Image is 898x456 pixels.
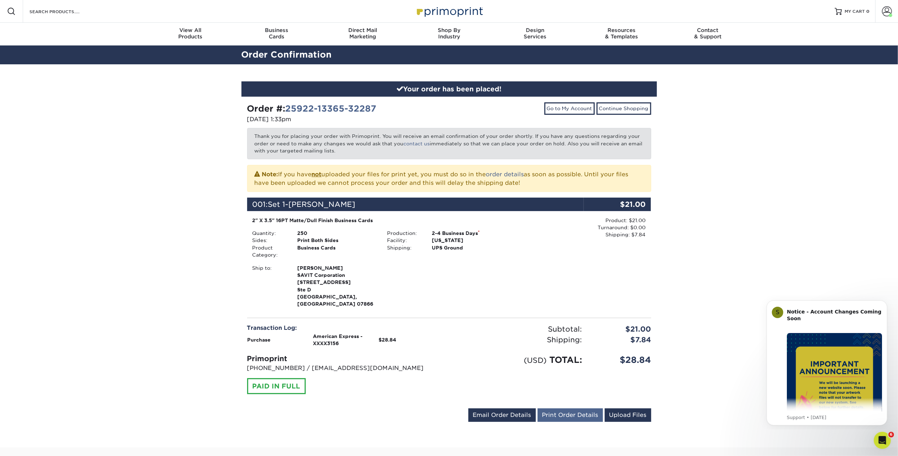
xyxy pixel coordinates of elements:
p: Thank you for placing your order with Primoprint. You will receive an email confirmation of your ... [247,128,651,159]
div: & Support [665,27,751,40]
div: Services [492,27,578,40]
p: [DATE] 1:33pm [247,115,444,124]
div: Products [147,27,234,40]
div: Production: [382,230,426,237]
div: Facility: [382,237,426,244]
div: Product: $21.00 Turnaround: $0.00 Shipping: $7.84 [516,217,646,238]
div: Print Both Sides [292,237,382,244]
div: 2-4 Business Days [426,230,516,237]
strong: American Express - XXXX3156 [313,333,363,346]
iframe: Intercom live chat [874,432,891,449]
small: (USD) [524,356,546,365]
span: SAVIT Corporation [297,272,376,279]
a: 25922-13365-32287 [285,103,377,114]
div: Shipping: [382,244,426,251]
div: [US_STATE] [426,237,516,244]
div: Product Category: [247,244,292,259]
a: DesignServices [492,23,578,45]
strong: Purchase [247,337,271,343]
div: Marketing [320,27,406,40]
span: Ste D [297,286,376,293]
span: Shop By [406,27,492,33]
div: Quantity: [247,230,292,237]
img: Primoprint [414,4,485,19]
p: If you have uploaded your files for print yet, you must do so in the as soon as possible. Until y... [255,170,644,187]
div: UPS Ground [426,244,516,251]
div: Shipping: [449,334,587,345]
div: Transaction Log: [247,324,444,332]
div: Sides: [247,237,292,244]
div: Industry [406,27,492,40]
div: & Templates [578,27,665,40]
a: Print Order Details [538,408,603,422]
div: PAID IN FULL [247,378,306,395]
div: $21.00 [584,198,651,211]
strong: [GEOGRAPHIC_DATA], [GEOGRAPHIC_DATA] 07866 [297,264,376,307]
span: Contact [665,27,751,33]
div: Cards [233,27,320,40]
span: Business [233,27,320,33]
div: $21.00 [587,324,657,334]
div: Business Cards [292,244,382,259]
div: $28.84 [587,354,657,366]
span: MY CART [845,9,865,15]
span: Resources [578,27,665,33]
iframe: Intercom notifications message [756,294,898,430]
a: Resources& Templates [578,23,665,45]
b: not [312,171,322,178]
span: 6 [888,432,894,438]
div: Ship to: [247,264,292,308]
a: Continue Shopping [597,102,651,114]
a: Go to My Account [544,102,595,114]
a: Shop ByIndustry [406,23,492,45]
span: Direct Mail [320,27,406,33]
span: 0 [866,9,870,14]
span: [PERSON_NAME] [297,264,376,272]
div: 250 [292,230,382,237]
span: TOTAL: [549,355,582,365]
span: [STREET_ADDRESS] [297,279,376,286]
a: Upload Files [605,408,651,422]
a: order details [486,171,524,178]
a: BusinessCards [233,23,320,45]
strong: Note: [262,171,278,178]
div: Primoprint [247,353,444,364]
div: 001: [247,198,584,211]
h2: Order Confirmation [236,48,662,61]
span: Set 1-[PERSON_NAME] [268,200,355,209]
a: Contact& Support [665,23,751,45]
strong: Order #: [247,103,377,114]
span: Design [492,27,578,33]
div: Subtotal: [449,324,587,334]
a: Email Order Details [468,408,536,422]
a: Direct MailMarketing [320,23,406,45]
div: $7.84 [587,334,657,345]
div: 2" X 3.5" 16PT Matte/Dull Finish Business Cards [252,217,511,224]
a: View AllProducts [147,23,234,45]
span: View All [147,27,234,33]
p: [PHONE_NUMBER] / [EMAIL_ADDRESS][DOMAIN_NAME] [247,364,444,372]
a: contact us [404,141,430,146]
strong: $28.84 [379,337,396,343]
div: Your order has been placed! [241,81,657,97]
input: SEARCH PRODUCTS..... [29,7,98,16]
